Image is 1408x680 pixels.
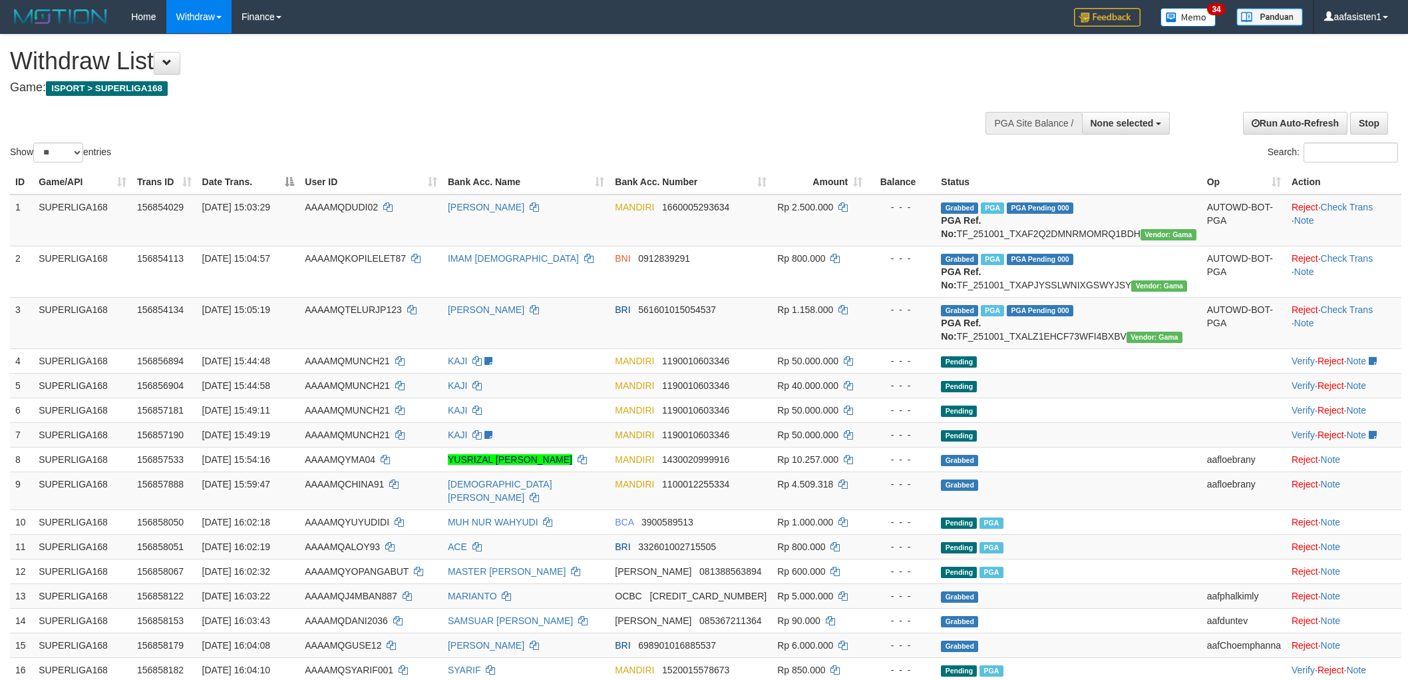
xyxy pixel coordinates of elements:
[1286,348,1401,373] td: · ·
[448,380,468,391] a: KAJI
[1207,3,1225,15] span: 34
[649,591,767,601] span: Copy 693816522488 to clipboard
[33,534,132,559] td: SUPERLIGA168
[615,253,630,264] span: BNI
[981,254,1004,265] span: Marked by aafchhiseyha
[33,608,132,633] td: SUPERLIGA168
[1321,202,1373,212] a: Check Trans
[1321,253,1373,264] a: Check Trans
[1304,143,1398,163] input: Search:
[137,615,184,626] span: 156858153
[202,541,270,552] span: [DATE] 16:02:19
[1091,118,1154,129] span: None selected
[1321,566,1341,577] a: Note
[615,380,654,391] span: MANDIRI
[33,510,132,534] td: SUPERLIGA168
[777,405,838,416] span: Rp 50.000.000
[1286,559,1401,583] td: ·
[777,356,838,366] span: Rp 50.000.000
[1318,665,1344,675] a: Reject
[1321,615,1341,626] a: Note
[981,202,1004,214] span: Marked by aafsoycanthlai
[1131,280,1187,292] span: Vendor URL: https://trx31.1velocity.biz
[777,566,825,577] span: Rp 600.000
[197,170,300,194] th: Date Trans.: activate to sort column descending
[33,373,132,398] td: SUPERLIGA168
[10,534,33,559] td: 11
[1321,591,1341,601] a: Note
[941,517,977,529] span: Pending
[132,170,197,194] th: Trans ID: activate to sort column ascending
[1321,454,1341,465] a: Note
[1286,583,1401,608] td: ·
[638,253,690,264] span: Copy 0912839291 to clipboard
[777,517,833,527] span: Rp 1.000.000
[615,517,633,527] span: BCA
[777,479,833,490] span: Rp 4.509.318
[137,640,184,651] span: 156858179
[448,454,572,465] a: YUSRIZAL [PERSON_NAME]
[137,591,184,601] span: 156858122
[979,542,1003,553] span: Marked by aafsengchandara
[941,455,978,466] span: Grabbed
[10,608,33,633] td: 14
[442,170,610,194] th: Bank Acc. Name: activate to sort column ascending
[33,422,132,447] td: SUPERLIGA168
[448,591,497,601] a: MARIANTO
[615,640,630,651] span: BRI
[1292,202,1318,212] a: Reject
[10,194,33,246] td: 1
[662,454,729,465] span: Copy 1430020999916 to clipboard
[638,640,716,651] span: Copy 698901016885537 to clipboard
[137,304,184,315] span: 156854134
[33,398,132,422] td: SUPERLIGA168
[772,170,868,194] th: Amount: activate to sort column ascending
[305,430,390,440] span: AAAAMQMUNCH21
[615,356,654,366] span: MANDIRI
[1202,297,1286,348] td: AUTOWD-BOT-PGA
[10,297,33,348] td: 3
[1286,398,1401,422] td: · ·
[1294,318,1314,328] a: Note
[615,566,691,577] span: [PERSON_NAME]
[202,304,270,315] span: [DATE] 15:05:19
[1292,430,1315,440] a: Verify
[941,356,977,368] span: Pending
[202,430,270,440] span: [DATE] 15:49:19
[448,615,573,626] a: SAMSUAR [PERSON_NAME]
[305,380,390,391] span: AAAAMQMUNCH21
[662,380,729,391] span: Copy 1190010603346 to clipboard
[202,615,270,626] span: [DATE] 16:03:43
[305,615,388,626] span: AAAAMQDANI2036
[1243,112,1347,135] a: Run Auto-Refresh
[979,665,1003,677] span: Marked by aafsoycanthlai
[941,430,977,442] span: Pending
[10,583,33,608] td: 13
[1318,380,1344,391] a: Reject
[1286,422,1401,447] td: · ·
[1318,405,1344,416] a: Reject
[936,297,1201,348] td: TF_251001_TXALZ1EHCF73WFI4BXBV
[615,202,654,212] span: MANDIRI
[10,7,111,27] img: MOTION_logo.png
[1321,640,1341,651] a: Note
[448,566,566,577] a: MASTER [PERSON_NAME]
[1286,510,1401,534] td: ·
[941,591,978,603] span: Grabbed
[46,81,168,96] span: ISPORT > SUPERLIGA168
[1350,112,1388,135] a: Stop
[448,202,524,212] a: [PERSON_NAME]
[10,348,33,373] td: 4
[202,356,270,366] span: [DATE] 15:44:48
[941,406,977,417] span: Pending
[641,517,693,527] span: Copy 3900589513 to clipboard
[615,405,654,416] span: MANDIRI
[1292,405,1315,416] a: Verify
[1292,640,1318,651] a: Reject
[33,472,132,510] td: SUPERLIGA168
[1286,608,1401,633] td: ·
[448,405,468,416] a: KAJI
[299,170,442,194] th: User ID: activate to sort column ascending
[1318,356,1344,366] a: Reject
[941,254,978,265] span: Grabbed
